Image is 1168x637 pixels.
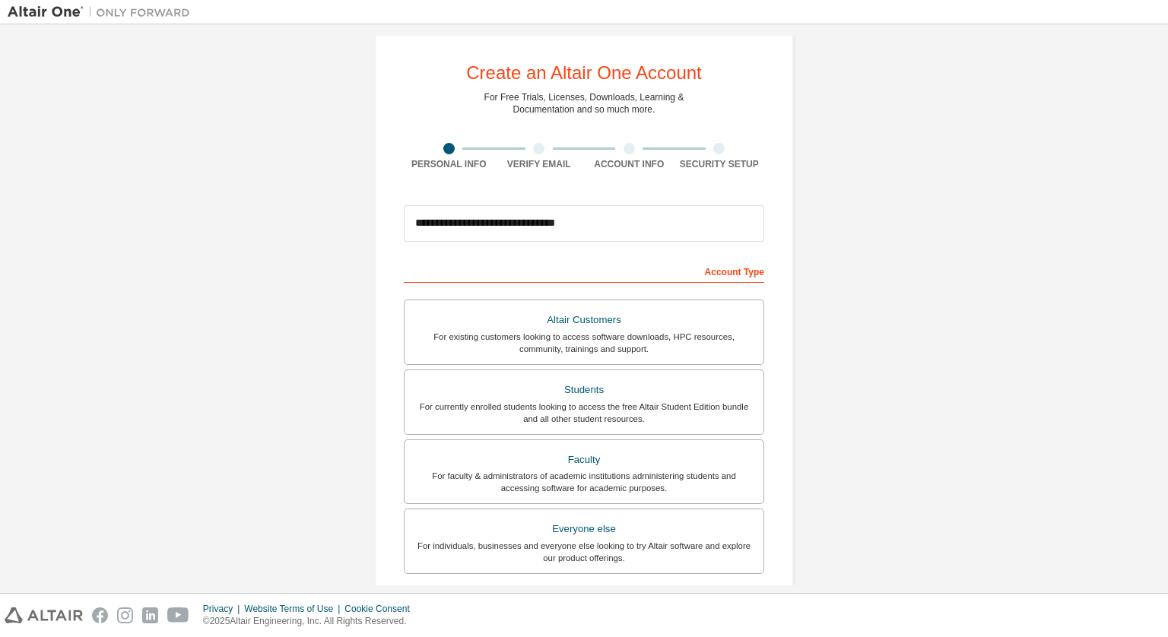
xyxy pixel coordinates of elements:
[466,64,702,82] div: Create an Altair One Account
[414,379,754,401] div: Students
[142,607,158,623] img: linkedin.svg
[414,540,754,564] div: For individuals, businesses and everyone else looking to try Altair software and explore our prod...
[494,158,585,170] div: Verify Email
[414,309,754,331] div: Altair Customers
[203,615,419,628] p: © 2025 Altair Engineering, Inc. All Rights Reserved.
[414,518,754,540] div: Everyone else
[244,603,344,615] div: Website Terms of Use
[8,5,198,20] img: Altair One
[674,158,765,170] div: Security Setup
[92,607,108,623] img: facebook.svg
[5,607,83,623] img: altair_logo.svg
[203,603,244,615] div: Privacy
[167,607,189,623] img: youtube.svg
[404,258,764,283] div: Account Type
[117,607,133,623] img: instagram.svg
[414,331,754,355] div: For existing customers looking to access software downloads, HPC resources, community, trainings ...
[344,603,418,615] div: Cookie Consent
[414,449,754,471] div: Faculty
[414,401,754,425] div: For currently enrolled students looking to access the free Altair Student Edition bundle and all ...
[404,158,494,170] div: Personal Info
[484,91,684,116] div: For Free Trials, Licenses, Downloads, Learning & Documentation and so much more.
[584,158,674,170] div: Account Info
[414,470,754,494] div: For faculty & administrators of academic institutions administering students and accessing softwa...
